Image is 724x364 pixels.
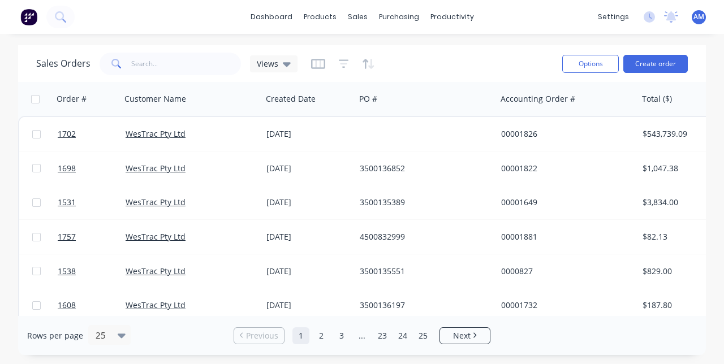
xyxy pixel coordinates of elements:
[313,327,330,344] a: Page 2
[229,327,495,344] ul: Pagination
[126,163,186,174] a: WesTrac Pty Ltd
[333,327,350,344] a: Page 3
[58,266,76,277] span: 1538
[58,117,126,151] a: 1702
[266,231,351,242] div: [DATE]
[126,128,186,139] a: WesTrac Pty Ltd
[501,93,575,105] div: Accounting Order #
[20,8,37,25] img: Factory
[266,300,351,311] div: [DATE]
[501,231,627,242] div: 00001881
[58,220,126,254] a: 1757
[415,327,432,344] a: Page 25
[360,197,485,208] div: 3500135389
[501,163,627,174] div: 00001822
[266,163,351,174] div: [DATE]
[126,300,186,310] a: WesTrac Pty Ltd
[360,300,485,311] div: 3500136197
[245,8,298,25] a: dashboard
[643,163,709,174] div: $1,047.38
[501,197,627,208] div: 00001649
[394,327,411,344] a: Page 24
[58,128,76,140] span: 1702
[266,93,316,105] div: Created Date
[453,330,471,341] span: Next
[643,300,709,311] div: $187.80
[562,55,619,73] button: Options
[642,93,672,105] div: Total ($)
[374,327,391,344] a: Page 23
[58,197,76,208] span: 1531
[58,185,126,219] a: 1531
[501,300,627,311] div: 00001732
[266,128,351,140] div: [DATE]
[131,53,242,75] input: Search...
[360,231,485,242] div: 4500832999
[693,12,704,22] span: AM
[124,93,186,105] div: Customer Name
[501,266,627,277] div: 0000827
[57,93,87,105] div: Order #
[126,231,186,242] a: WesTrac Pty Ltd
[440,330,490,341] a: Next page
[643,266,709,277] div: $829.00
[58,163,76,174] span: 1698
[36,58,90,69] h1: Sales Orders
[27,330,83,341] span: Rows per page
[292,327,309,344] a: Page 1 is your current page
[246,330,278,341] span: Previous
[359,93,377,105] div: PO #
[257,58,278,70] span: Views
[360,266,485,277] div: 3500135551
[425,8,480,25] div: productivity
[360,163,485,174] div: 3500136852
[501,128,627,140] div: 00001826
[354,327,370,344] a: Jump forward
[126,266,186,276] a: WesTrac Pty Ltd
[592,8,635,25] div: settings
[266,197,351,208] div: [DATE]
[58,300,76,311] span: 1608
[58,151,126,185] a: 1698
[234,330,284,341] a: Previous page
[266,266,351,277] div: [DATE]
[58,288,126,322] a: 1608
[643,197,709,208] div: $3,834.00
[643,231,709,242] div: $82.13
[58,231,76,242] span: 1757
[342,8,373,25] div: sales
[126,197,186,207] a: WesTrac Pty Ltd
[373,8,425,25] div: purchasing
[623,55,688,73] button: Create order
[298,8,342,25] div: products
[58,254,126,288] a: 1538
[643,128,709,140] div: $543,739.09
